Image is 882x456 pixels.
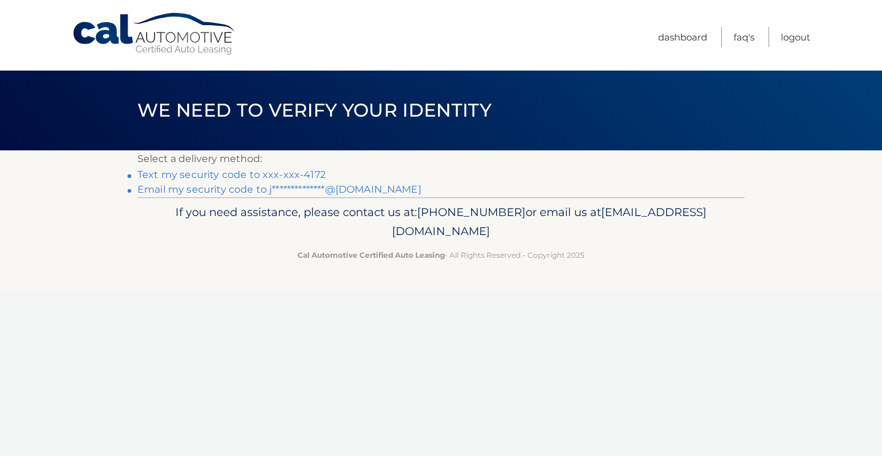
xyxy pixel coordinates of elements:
[417,205,526,219] span: [PHONE_NUMBER]
[145,203,737,242] p: If you need assistance, please contact us at: or email us at
[137,99,491,122] span: We need to verify your identity
[72,12,237,56] a: Cal Automotive
[137,150,745,168] p: Select a delivery method:
[145,249,737,261] p: - All Rights Reserved - Copyright 2025
[658,27,707,47] a: Dashboard
[781,27,810,47] a: Logout
[137,169,326,180] a: Text my security code to xxx-xxx-4172
[734,27,754,47] a: FAQ's
[297,250,445,260] strong: Cal Automotive Certified Auto Leasing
